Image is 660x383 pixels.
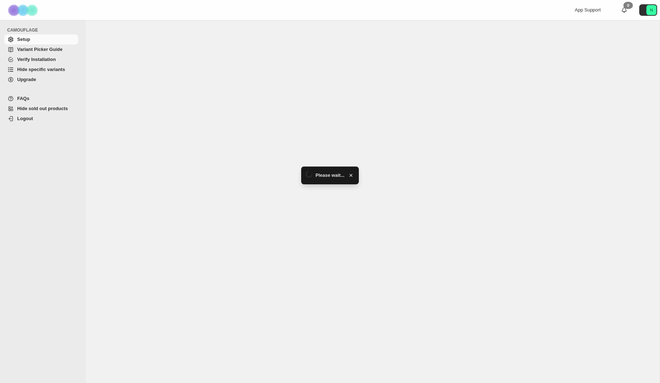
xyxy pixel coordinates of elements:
[575,7,601,13] span: App Support
[623,2,633,9] div: 0
[4,104,78,114] a: Hide sold out products
[315,172,345,179] span: Please wait...
[4,114,78,124] a: Logout
[650,8,653,12] text: N
[639,4,657,16] button: Avatar with initials N
[17,37,30,42] span: Setup
[4,65,78,75] a: Hide specific variants
[17,77,36,82] span: Upgrade
[17,47,62,52] span: Variant Picker Guide
[4,55,78,65] a: Verify Installation
[621,6,628,14] a: 0
[17,96,29,101] span: FAQs
[17,57,56,62] span: Verify Installation
[4,34,78,44] a: Setup
[6,0,42,20] img: Camouflage
[4,44,78,55] a: Variant Picker Guide
[4,94,78,104] a: FAQs
[17,67,65,72] span: Hide specific variants
[7,27,81,33] span: CAMOUFLAGE
[646,5,656,15] span: Avatar with initials N
[17,106,68,111] span: Hide sold out products
[4,75,78,85] a: Upgrade
[17,116,33,121] span: Logout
